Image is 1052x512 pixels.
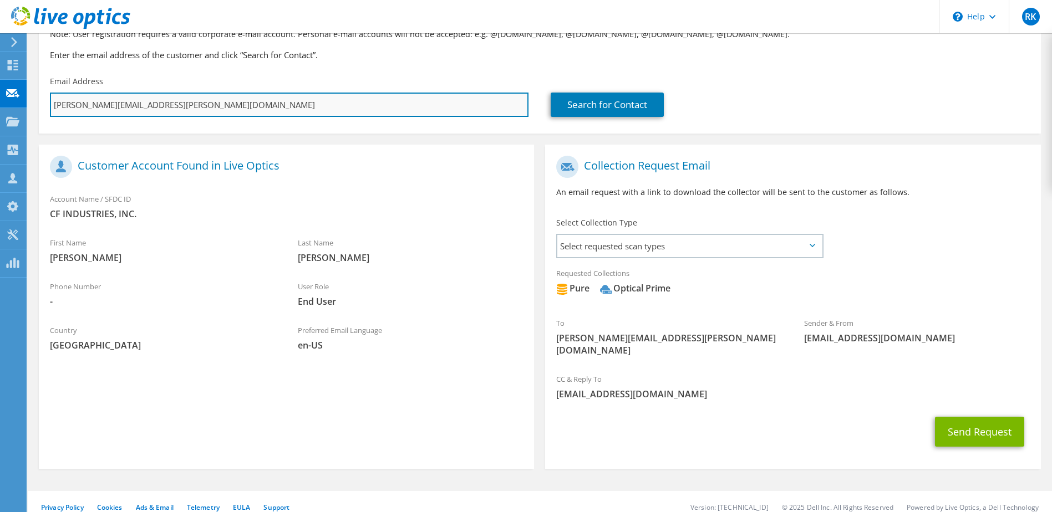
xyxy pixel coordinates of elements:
svg: \n [953,12,963,22]
a: Support [263,503,289,512]
a: Privacy Policy [41,503,84,512]
span: End User [298,295,524,308]
span: [PERSON_NAME] [50,252,276,264]
a: Telemetry [187,503,220,512]
span: [GEOGRAPHIC_DATA] [50,339,276,351]
span: [EMAIL_ADDRESS][DOMAIN_NAME] [804,332,1030,344]
a: EULA [233,503,250,512]
a: Search for Contact [551,93,664,117]
span: [PERSON_NAME][EMAIL_ADDRESS][PERSON_NAME][DOMAIN_NAME] [556,332,782,356]
label: Email Address [50,76,103,87]
li: © 2025 Dell Inc. All Rights Reserved [782,503,893,512]
div: Pure [556,282,589,295]
div: CC & Reply To [545,367,1040,406]
div: Sender & From [793,311,1041,350]
a: Cookies [97,503,123,512]
div: To [545,311,793,362]
span: en-US [298,339,524,351]
div: Optical Prime [600,282,670,295]
p: An email request with a link to download the collector will be sent to the customer as follows. [556,186,1029,198]
h1: Customer Account Found in Live Optics [50,156,517,178]
span: RK [1022,8,1040,25]
div: Country [39,319,287,357]
div: Last Name [287,231,535,269]
a: Ads & Email [136,503,174,512]
div: Preferred Email Language [287,319,535,357]
span: CF INDUSTRIES, INC. [50,208,523,220]
span: - [50,295,276,308]
button: Send Request [935,417,1024,447]
span: Select requested scan types [557,235,821,257]
li: Version: [TECHNICAL_ID] [690,503,769,512]
span: [EMAIL_ADDRESS][DOMAIN_NAME] [556,388,1029,400]
span: [PERSON_NAME] [298,252,524,264]
h1: Collection Request Email [556,156,1024,178]
div: Account Name / SFDC ID [39,187,534,226]
h3: Enter the email address of the customer and click “Search for Contact”. [50,49,1030,61]
div: Requested Collections [545,262,1040,306]
label: Select Collection Type [556,217,637,228]
div: First Name [39,231,287,269]
p: Note: User registration requires a valid corporate e-mail account. Personal e-mail accounts will ... [50,28,1030,40]
div: User Role [287,275,535,313]
li: Powered by Live Optics, a Dell Technology [907,503,1039,512]
div: Phone Number [39,275,287,313]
